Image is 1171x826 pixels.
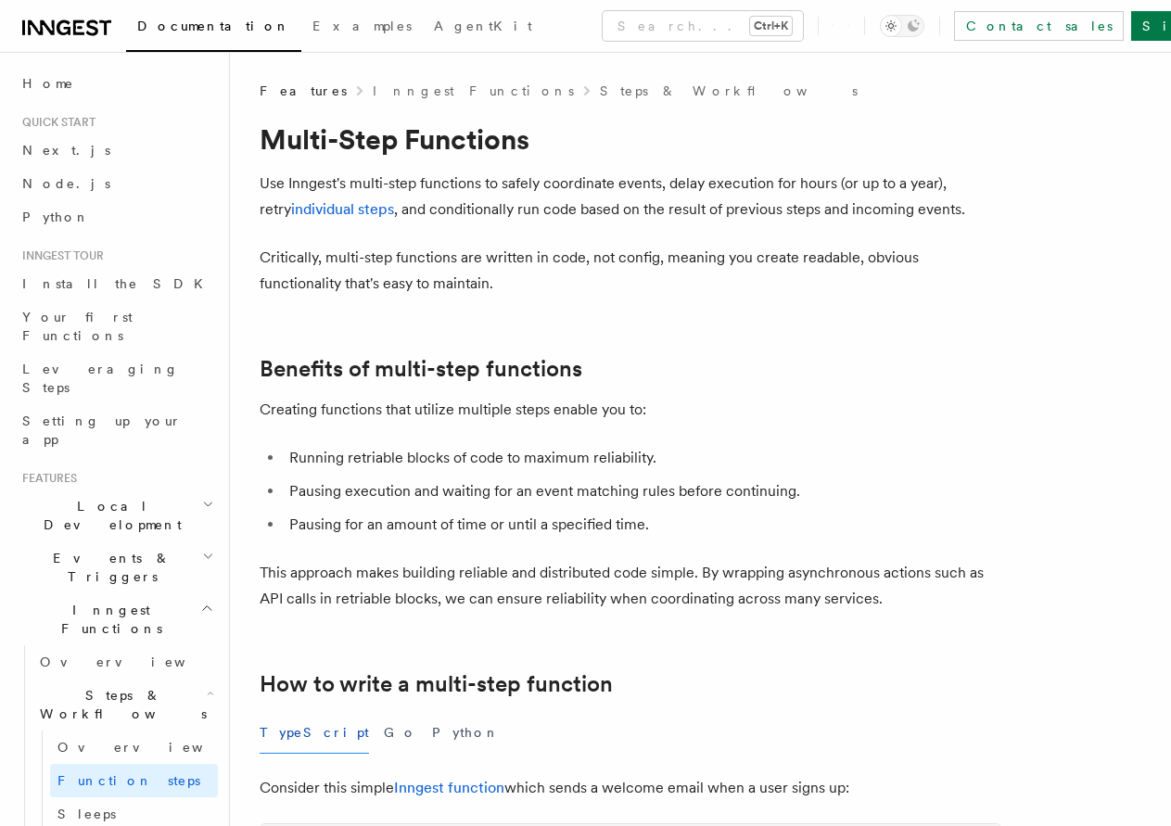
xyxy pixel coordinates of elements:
[880,15,924,37] button: Toggle dark mode
[260,560,1001,612] p: This approach makes building reliable and distributed code simple. By wrapping asynchronous actio...
[22,210,90,224] span: Python
[15,248,104,263] span: Inngest tour
[22,413,182,447] span: Setting up your app
[22,143,110,158] span: Next.js
[15,300,218,352] a: Your first Functions
[40,654,231,669] span: Overview
[373,82,574,100] a: Inngest Functions
[600,82,858,100] a: Steps & Workflows
[260,671,613,697] a: How to write a multi-step function
[15,541,218,593] button: Events & Triggers
[432,712,500,754] button: Python
[260,171,1001,222] p: Use Inngest's multi-step functions to safely coordinate events, delay execution for hours (or up ...
[260,245,1001,297] p: Critically, multi-step functions are written in code, not config, meaning you create readable, ob...
[22,310,133,343] span: Your first Functions
[260,712,369,754] button: TypeScript
[260,356,582,382] a: Benefits of multi-step functions
[32,645,218,679] a: Overview
[260,82,347,100] span: Features
[15,497,202,534] span: Local Development
[15,489,218,541] button: Local Development
[15,167,218,200] a: Node.js
[32,679,218,731] button: Steps & Workflows
[57,740,248,755] span: Overview
[137,19,290,33] span: Documentation
[126,6,301,52] a: Documentation
[15,200,218,234] a: Python
[260,775,1001,801] p: Consider this simple which sends a welcome email when a user signs up:
[57,807,116,821] span: Sleeps
[384,712,417,754] button: Go
[15,601,200,638] span: Inngest Functions
[394,779,504,796] a: Inngest function
[15,67,218,100] a: Home
[750,17,792,35] kbd: Ctrl+K
[434,19,532,33] span: AgentKit
[260,397,1001,423] p: Creating functions that utilize multiple steps enable you to:
[22,276,214,291] span: Install the SDK
[22,74,74,93] span: Home
[284,478,1001,504] li: Pausing execution and waiting for an event matching rules before continuing.
[15,115,95,130] span: Quick start
[15,593,218,645] button: Inngest Functions
[22,362,179,395] span: Leveraging Steps
[312,19,412,33] span: Examples
[15,352,218,404] a: Leveraging Steps
[32,686,207,723] span: Steps & Workflows
[260,122,1001,156] h1: Multi-Step Functions
[22,176,110,191] span: Node.js
[15,133,218,167] a: Next.js
[15,267,218,300] a: Install the SDK
[423,6,543,50] a: AgentKit
[954,11,1124,41] a: Contact sales
[301,6,423,50] a: Examples
[603,11,803,41] button: Search...Ctrl+K
[57,773,200,788] span: Function steps
[15,471,77,486] span: Features
[50,731,218,764] a: Overview
[50,764,218,797] a: Function steps
[284,445,1001,471] li: Running retriable blocks of code to maximum reliability.
[15,549,202,586] span: Events & Triggers
[284,512,1001,538] li: Pausing for an amount of time or until a specified time.
[291,200,394,218] a: individual steps
[15,404,218,456] a: Setting up your app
